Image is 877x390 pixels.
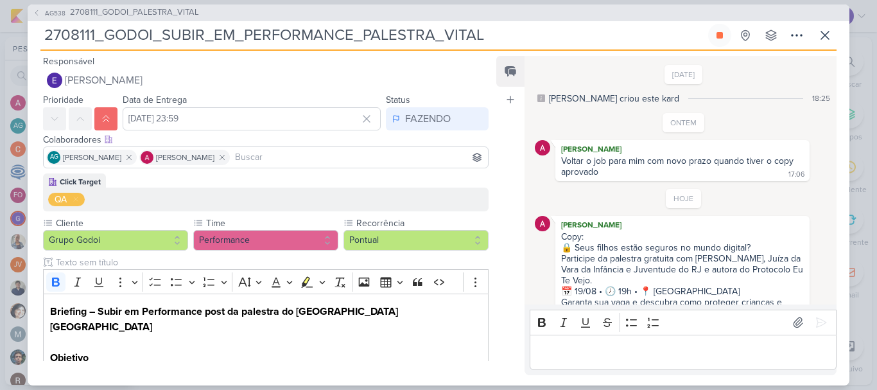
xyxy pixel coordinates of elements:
span: [PERSON_NAME] [65,73,143,88]
div: FAZENDO [405,111,451,127]
div: Parar relógio [715,30,725,40]
img: Alessandra Gomes [535,140,550,155]
button: Performance [193,230,338,251]
strong: Briefing – Subir em Performance post da palestra do [GEOGRAPHIC_DATA] [GEOGRAPHIC_DATA] [50,305,398,333]
label: Responsável [43,56,94,67]
label: Status [386,94,410,105]
div: QA [55,193,67,206]
div: Copy: 🔒 Seus filhos estão seguros no mundo digital? Participe da palestra gratuita com [PERSON_NA... [561,231,806,319]
button: Grupo Godoi [43,230,188,251]
input: Kard Sem Título [40,24,706,47]
label: Prioridade [43,94,83,105]
div: Editor editing area: main [530,335,837,370]
strong: Objetivo [50,351,89,364]
div: Click Target [60,176,101,188]
img: Alessandra Gomes [535,216,550,231]
div: Editor toolbar [43,269,489,294]
span: [PERSON_NAME] [63,152,121,163]
div: [PERSON_NAME] [558,218,807,231]
button: [PERSON_NAME] [43,69,489,92]
div: 18:25 [812,93,830,104]
input: Texto sem título [53,256,489,269]
input: Buscar [232,150,485,165]
img: Eduardo Quaresma [47,73,62,88]
div: Voltar o job para mim com novo prazo quando tiver o copy aprovado [561,155,796,177]
div: Editor toolbar [530,310,837,335]
span: [PERSON_NAME] [156,152,214,163]
div: [PERSON_NAME] [558,143,807,155]
img: Alessandra Gomes [141,151,153,164]
label: Cliente [55,217,188,230]
label: Data de Entrega [123,94,187,105]
label: Time [205,217,338,230]
div: Colaboradores [43,133,489,146]
button: FAZENDO [386,107,489,130]
label: Recorrência [355,217,489,230]
div: [PERSON_NAME] criou este kard [549,92,679,105]
div: 17:06 [788,170,804,180]
input: Select a date [123,107,381,130]
div: Aline Gimenez Graciano [48,151,60,164]
p: AG [50,154,58,161]
button: Pontual [343,230,489,251]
